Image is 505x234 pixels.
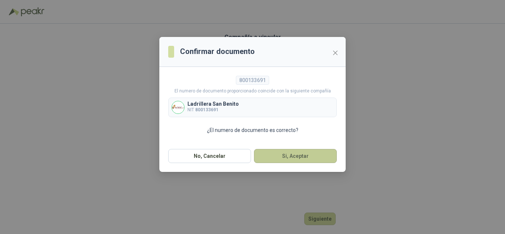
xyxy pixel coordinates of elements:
b: 800133691 [195,107,218,112]
div: 800133691 [236,76,269,85]
p: ¿El numero de documento es correcto? [168,126,337,134]
span: close [332,50,338,56]
img: Company Logo [172,101,184,113]
button: No, Cancelar [168,149,251,163]
p: Ladrillera San Benito [187,101,239,106]
button: Close [329,47,341,59]
h3: Confirmar documento [180,46,255,57]
p: NIT [187,106,239,113]
button: Si, Aceptar [254,149,337,163]
p: El numero de documento proporcionado coincide con la siguiente compañía [168,88,337,95]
